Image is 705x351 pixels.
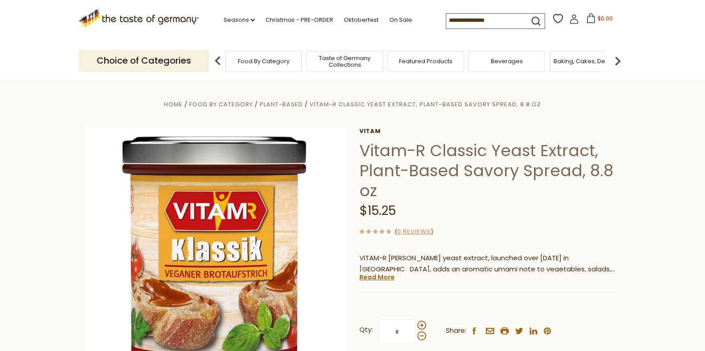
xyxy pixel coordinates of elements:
[238,58,289,65] a: Food By Category
[265,15,333,25] a: Christmas - PRE-ORDER
[310,100,541,109] a: Vitam-R Classic Yeast Extract, Plant-Based Savory Spread, 8.8 oz
[209,52,227,70] img: previous arrow
[260,100,303,109] a: Plant-Based
[399,58,452,65] a: Featured Products
[359,324,373,335] strong: Qty:
[581,13,619,27] button: $0.00
[164,100,183,109] a: Home
[359,202,396,219] span: $15.25
[554,58,623,65] a: Baking, Cakes, Desserts
[598,15,613,22] span: $0.00
[389,15,412,25] a: On Sale
[395,227,433,236] span: ( )
[491,58,523,65] a: Beverages
[446,325,466,336] span: Share:
[359,128,620,135] a: Vitam
[359,273,395,282] a: Read More
[79,50,209,72] p: Choice of Categories
[609,52,627,70] img: next arrow
[359,253,620,275] p: VITAM-R [PERSON_NAME] yeast extract, launched over [DATE] in [GEOGRAPHIC_DATA], adds an aromatic ...
[397,227,431,237] a: 0 Reviews
[189,100,253,109] a: Food By Category
[344,15,379,25] a: Oktoberfest
[359,141,620,201] h1: Vitam-R Classic Yeast Extract, Plant-Based Savory Spread, 8.8 oz
[224,15,255,25] a: Seasons
[309,55,380,68] a: Taste of Germany Collections
[379,319,416,344] input: Qty:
